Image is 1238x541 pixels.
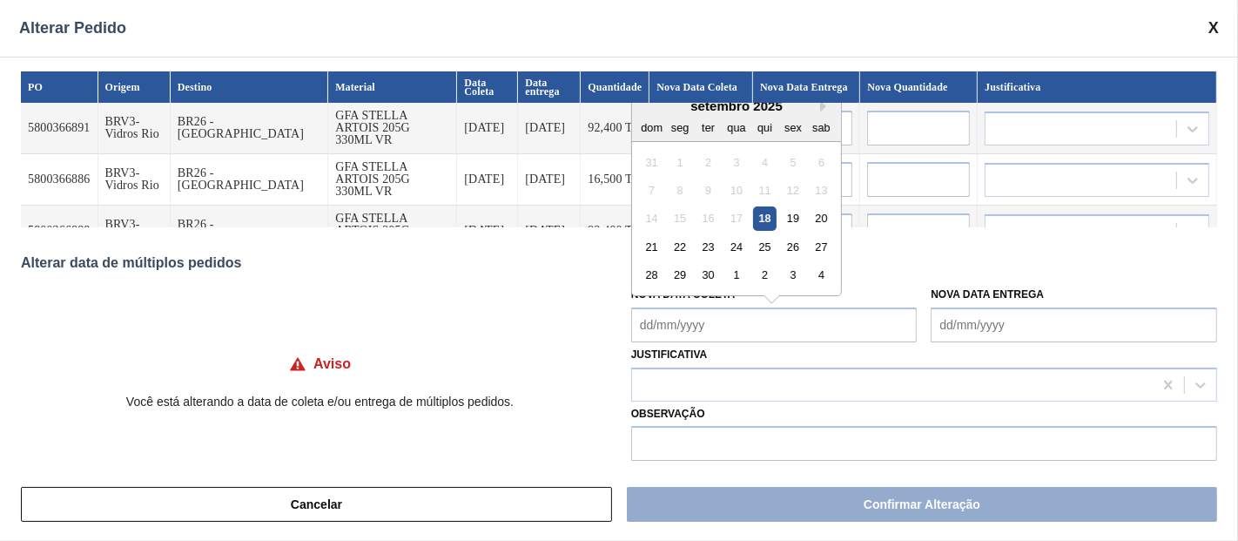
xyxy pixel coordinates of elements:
[696,150,720,173] div: Not available terça-feira, 2 de setembro de 2025
[21,255,1217,271] div: Alterar data de múltiplos pedidos
[668,263,691,287] div: Choose segunda-feira, 29 de setembro de 2025
[21,71,98,103] th: PO
[98,103,171,154] td: BRV3-Vidros Rio
[518,206,581,257] td: [DATE]
[518,71,581,103] th: Data entrega
[753,179,777,202] div: Not available quinta-feira, 11 de setembro de 2025
[781,263,804,287] div: Choose sexta-feira, 3 de outubro de 2025
[21,395,619,409] p: Você está alterando a data de coleta e/ou entrega de múltiplos pedidos.
[328,154,457,206] td: GFA STELLA ARTOIS 205G 330ML VR
[328,103,457,154] td: GFA STELLA ARTOIS 205G 330ML VR
[753,115,777,139] div: qui
[649,71,753,103] th: Nova Data Coleta
[781,235,804,259] div: Choose sexta-feira, 26 de setembro de 2025
[313,356,351,372] h4: Aviso
[668,235,691,259] div: Choose segunda-feira, 22 de setembro de 2025
[632,98,841,113] div: setembro 2025
[978,71,1217,103] th: Justificativa
[724,179,748,202] div: Not available quarta-feira, 10 de setembro de 2025
[696,206,720,230] div: Not available terça-feira, 16 de setembro de 2025
[637,148,835,289] div: month 2025-09
[328,206,457,257] td: GFA STELLA ARTOIS 205G 330ML VR
[931,288,1044,301] label: Nova Data Entrega
[457,154,518,206] td: [DATE]
[810,263,833,287] div: Choose sábado, 4 de outubro de 2025
[19,19,126,37] span: Alterar Pedido
[518,103,581,154] td: [DATE]
[696,115,720,139] div: ter
[724,115,748,139] div: qua
[781,206,804,230] div: Choose sexta-feira, 19 de setembro de 2025
[724,206,748,230] div: Not available quarta-feira, 17 de setembro de 2025
[668,115,691,139] div: seg
[457,103,518,154] td: [DATE]
[781,115,804,139] div: sex
[724,235,748,259] div: Choose quarta-feira, 24 de setembro de 2025
[810,150,833,173] div: Not available sábado, 6 de setembro de 2025
[631,348,708,361] label: Justificativa
[753,206,777,230] div: Choose quinta-feira, 18 de setembro de 2025
[724,150,748,173] div: Not available quarta-feira, 3 de setembro de 2025
[171,103,328,154] td: BR26 - [GEOGRAPHIC_DATA]
[696,179,720,202] div: Not available terça-feira, 9 de setembro de 2025
[820,100,832,112] button: Next Month
[810,235,833,259] div: Choose sábado, 27 de setembro de 2025
[21,206,98,257] td: 5800366888
[631,308,918,342] input: dd/mm/yyyy
[171,206,328,257] td: BR26 - [GEOGRAPHIC_DATA]
[668,206,691,230] div: Not available segunda-feira, 15 de setembro de 2025
[724,263,748,287] div: Choose quarta-feira, 1 de outubro de 2025
[457,206,518,257] td: [DATE]
[696,235,720,259] div: Choose terça-feira, 23 de setembro de 2025
[753,235,777,259] div: Choose quinta-feira, 25 de setembro de 2025
[457,71,518,103] th: Data Coleta
[668,179,691,202] div: Not available segunda-feira, 8 de setembro de 2025
[781,150,804,173] div: Not available sexta-feira, 5 de setembro de 2025
[581,103,649,154] td: 92,400 TH
[21,154,98,206] td: 5800366886
[98,71,171,103] th: Origem
[668,150,691,173] div: Not available segunda-feira, 1 de setembro de 2025
[810,115,833,139] div: sab
[640,115,663,139] div: dom
[581,154,649,206] td: 16,500 TH
[328,71,457,103] th: Material
[640,179,663,202] div: Not available domingo, 7 de setembro de 2025
[21,103,98,154] td: 5800366891
[931,308,1217,342] input: dd/mm/yyyy
[696,263,720,287] div: Choose terça-feira, 30 de setembro de 2025
[171,71,328,103] th: Destino
[810,206,833,230] div: Choose sábado, 20 de setembro de 2025
[631,402,1217,427] label: Observação
[98,206,171,257] td: BRV3-Vidros Rio
[753,150,777,173] div: Not available quinta-feira, 4 de setembro de 2025
[753,71,860,103] th: Nova Data Entrega
[781,179,804,202] div: Not available sexta-feira, 12 de setembro de 2025
[518,154,581,206] td: [DATE]
[171,154,328,206] td: BR26 - [GEOGRAPHIC_DATA]
[640,206,663,230] div: Not available domingo, 14 de setembro de 2025
[753,263,777,287] div: Choose quinta-feira, 2 de outubro de 2025
[21,487,612,522] button: Cancelar
[581,71,649,103] th: Quantidade
[640,263,663,287] div: Choose domingo, 28 de setembro de 2025
[98,154,171,206] td: BRV3-Vidros Rio
[581,206,649,257] td: 92,400 TH
[640,235,663,259] div: Choose domingo, 21 de setembro de 2025
[640,150,663,173] div: Not available domingo, 31 de agosto de 2025
[860,71,978,103] th: Nova Quantidade
[810,179,833,202] div: Not available sábado, 13 de setembro de 2025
